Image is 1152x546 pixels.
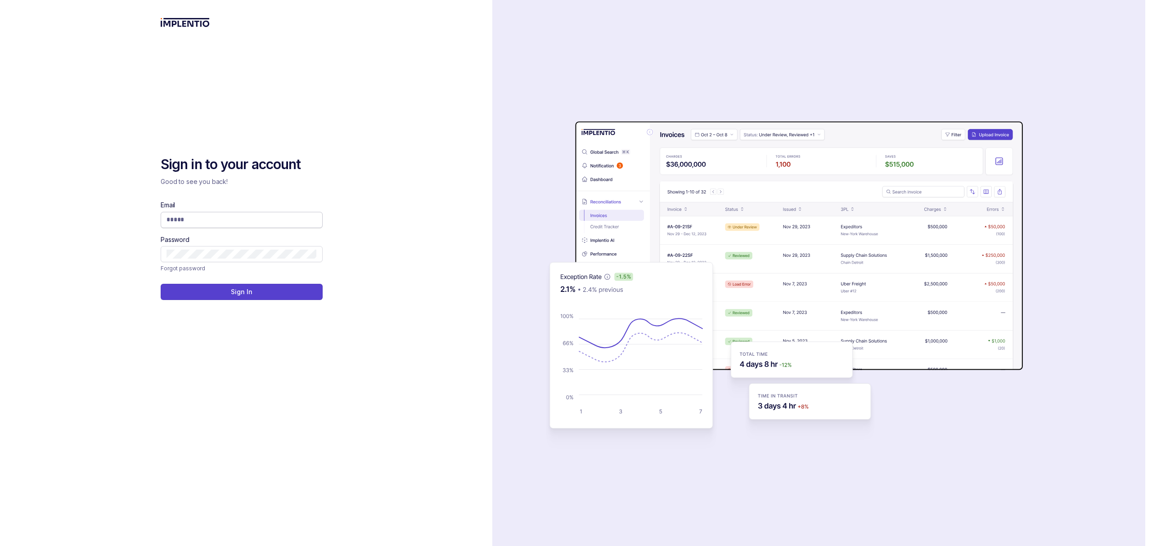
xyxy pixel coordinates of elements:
img: signin-background.svg [517,93,1026,453]
a: Link Forgot password [161,264,205,273]
p: Forgot password [161,264,205,273]
button: Sign In [161,284,323,300]
h2: Sign in to your account [161,156,323,174]
label: Password [161,235,189,244]
p: Sign In [231,287,252,296]
p: Good to see you back! [161,177,323,186]
img: logo [161,18,210,27]
label: Email [161,201,175,210]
